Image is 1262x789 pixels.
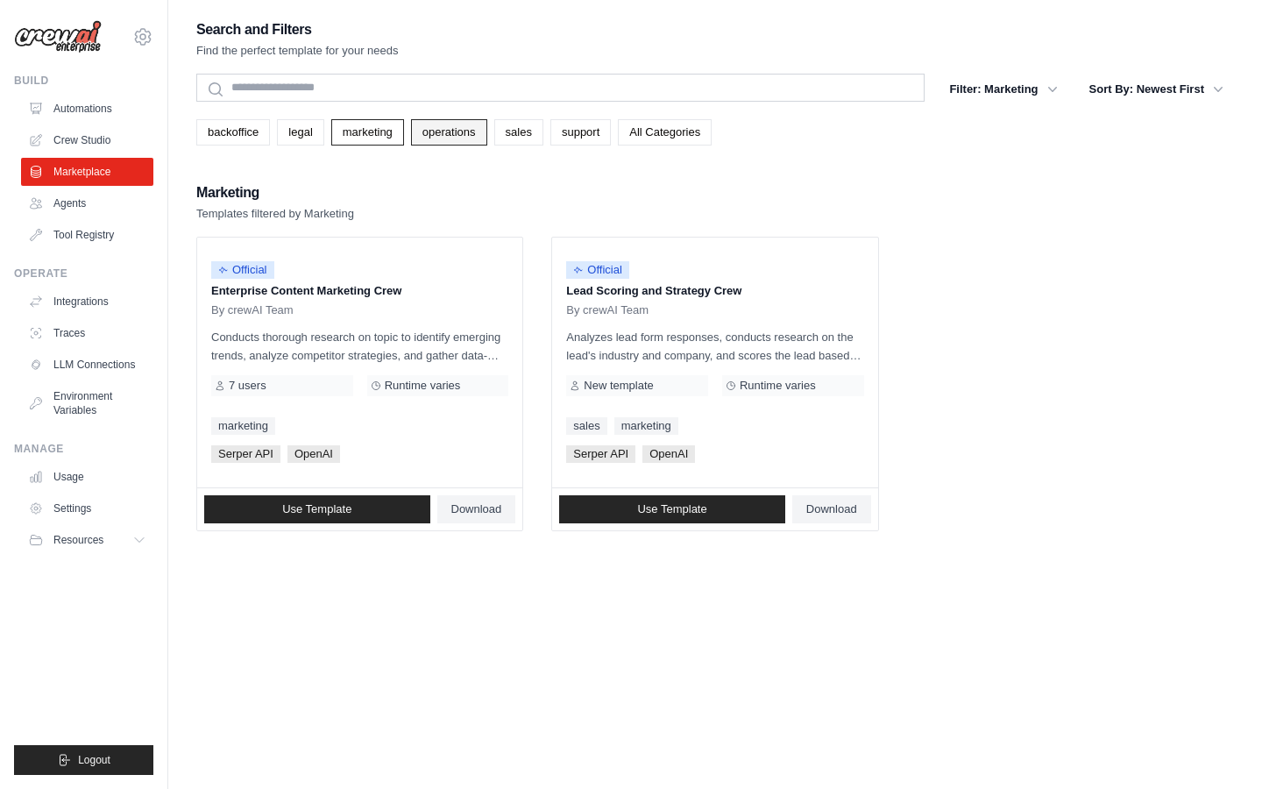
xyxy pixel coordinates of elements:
[229,379,266,393] span: 7 users
[939,74,1067,105] button: Filter: Marketing
[196,119,270,146] a: backoffice
[78,753,110,767] span: Logout
[196,181,354,205] h2: Marketing
[559,495,785,523] a: Use Template
[21,494,153,522] a: Settings
[614,417,678,435] a: marketing
[196,18,399,42] h2: Search and Filters
[211,328,508,365] p: Conducts thorough research on topic to identify emerging trends, analyze competitor strategies, a...
[618,119,712,146] a: All Categories
[14,267,153,281] div: Operate
[204,495,430,523] a: Use Template
[21,288,153,316] a: Integrations
[14,745,153,775] button: Logout
[211,303,294,317] span: By crewAI Team
[211,445,280,463] span: Serper API
[21,189,153,217] a: Agents
[21,351,153,379] a: LLM Connections
[196,42,399,60] p: Find the perfect template for your needs
[411,119,487,146] a: operations
[451,502,502,516] span: Download
[14,20,102,53] img: Logo
[637,502,706,516] span: Use Template
[21,382,153,424] a: Environment Variables
[14,74,153,88] div: Build
[584,379,653,393] span: New template
[21,221,153,249] a: Tool Registry
[21,158,153,186] a: Marketplace
[287,445,340,463] span: OpenAI
[21,463,153,491] a: Usage
[642,445,695,463] span: OpenAI
[566,282,863,300] p: Lead Scoring and Strategy Crew
[566,417,606,435] a: sales
[566,303,649,317] span: By crewAI Team
[282,502,351,516] span: Use Template
[211,417,275,435] a: marketing
[196,205,354,223] p: Templates filtered by Marketing
[21,319,153,347] a: Traces
[566,328,863,365] p: Analyzes lead form responses, conducts research on the lead's industry and company, and scores th...
[566,445,635,463] span: Serper API
[566,261,629,279] span: Official
[21,95,153,123] a: Automations
[494,119,543,146] a: sales
[331,119,404,146] a: marketing
[792,495,871,523] a: Download
[806,502,857,516] span: Download
[211,261,274,279] span: Official
[550,119,611,146] a: support
[53,533,103,547] span: Resources
[437,495,516,523] a: Download
[740,379,816,393] span: Runtime varies
[21,526,153,554] button: Resources
[211,282,508,300] p: Enterprise Content Marketing Crew
[21,126,153,154] a: Crew Studio
[14,442,153,456] div: Manage
[277,119,323,146] a: legal
[385,379,461,393] span: Runtime varies
[1079,74,1234,105] button: Sort By: Newest First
